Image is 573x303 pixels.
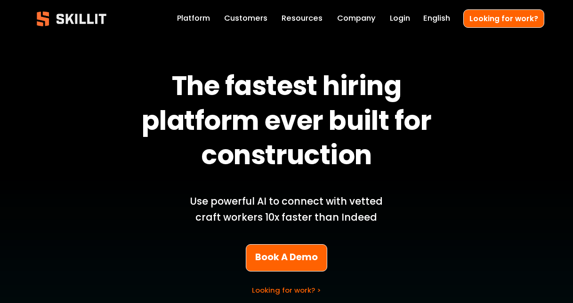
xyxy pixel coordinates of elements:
[337,12,376,25] a: Company
[224,12,267,25] a: Customers
[463,9,544,28] a: Looking for work?
[142,66,437,181] strong: The fastest hiring platform ever built for construction
[423,13,450,24] span: English
[282,12,323,25] a: folder dropdown
[29,5,114,33] img: Skillit
[177,12,210,25] a: Platform
[252,285,321,295] a: Looking for work? >
[246,244,327,271] a: Book A Demo
[282,13,323,24] span: Resources
[423,12,450,25] div: language picker
[390,12,410,25] a: Login
[181,193,393,224] p: Use powerful AI to connect with vetted craft workers 10x faster than Indeed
